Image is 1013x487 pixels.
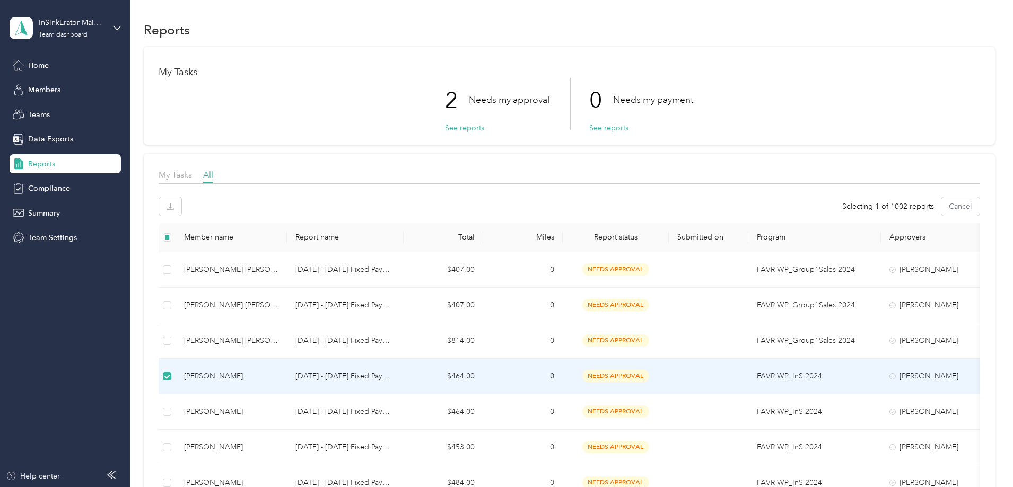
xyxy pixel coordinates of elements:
td: FAVR WP_Group1Sales 2024 [748,252,881,288]
div: [PERSON_NAME] [PERSON_NAME] [184,299,278,311]
span: Summary [28,208,60,219]
span: Data Exports [28,134,73,145]
span: Members [28,84,60,95]
span: My Tasks [159,170,192,180]
div: [PERSON_NAME] [184,406,278,418]
span: needs approval [582,334,649,347]
td: $407.00 [404,252,483,288]
p: [DATE] - [DATE] Fixed Payment [295,370,395,382]
td: 0 [483,430,563,465]
p: FAVR WP_InS 2024 [757,370,872,382]
p: [DATE] - [DATE] Fixed Payment [295,406,395,418]
div: Team dashboard [39,32,88,38]
span: needs approval [582,263,649,276]
th: Report name [287,223,404,252]
td: FAVR WP_Group1Sales 2024 [748,323,881,359]
p: FAVR WP_InS 2024 [757,441,872,453]
p: 2 [445,78,469,122]
th: Member name [176,223,287,252]
div: Total [412,233,475,242]
p: FAVR WP_Group1Sales 2024 [757,335,872,347]
div: [PERSON_NAME] [889,335,979,347]
p: [DATE] - [DATE] Fixed Payment [295,441,395,453]
div: [PERSON_NAME] [PERSON_NAME] [184,264,278,276]
button: Cancel [941,197,980,216]
div: [PERSON_NAME] [889,441,979,453]
h1: Reports [144,24,190,36]
p: FAVR WP_Group1Sales 2024 [757,264,872,276]
td: $453.00 [404,430,483,465]
div: [PERSON_NAME] [889,370,979,382]
th: Program [748,223,881,252]
p: Needs my payment [613,93,693,107]
td: 0 [483,288,563,323]
td: FAVR WP_InS 2024 [748,430,881,465]
div: [PERSON_NAME] [889,406,979,418]
td: $407.00 [404,288,483,323]
div: [PERSON_NAME] [889,264,979,276]
span: needs approval [582,370,649,382]
div: [PERSON_NAME] [889,299,979,311]
p: Needs my approval [469,93,549,107]
p: 0 [589,78,613,122]
td: FAVR WP_Group1Sales 2024 [748,288,881,323]
div: [PERSON_NAME] [PERSON_NAME] [184,335,278,347]
span: needs approval [582,405,649,418]
td: 0 [483,323,563,359]
div: Member name [184,233,278,242]
span: needs approval [582,299,649,311]
span: Teams [28,109,50,120]
th: Submitted on [669,223,748,252]
span: Report status [571,233,660,242]
iframe: Everlance-gr Chat Button Frame [954,428,1013,487]
p: [DATE] - [DATE] Fixed Payment [295,299,395,311]
span: Home [28,60,49,71]
span: Reports [28,158,55,170]
div: [PERSON_NAME] [184,441,278,453]
p: [DATE] - [DATE] Fixed Payment [295,264,395,276]
button: Help center [6,471,60,482]
p: FAVR WP_InS 2024 [757,406,872,418]
td: FAVR WP_InS 2024 [748,359,881,394]
span: Compliance [28,183,70,194]
th: Approvers [881,223,987,252]
div: [PERSON_NAME] [184,370,278,382]
td: $464.00 [404,359,483,394]
div: InSinkErator Main Team [39,17,105,28]
p: [DATE] - [DATE] Fixed Payment [295,335,395,347]
span: needs approval [582,441,649,453]
div: Miles [492,233,554,242]
button: See reports [589,122,628,134]
h1: My Tasks [159,67,980,78]
td: $464.00 [404,394,483,430]
td: 0 [483,394,563,430]
td: 0 [483,252,563,288]
span: Team Settings [28,232,77,243]
p: FAVR WP_Group1Sales 2024 [757,299,872,311]
td: $814.00 [404,323,483,359]
td: 0 [483,359,563,394]
span: All [203,170,213,180]
button: See reports [445,122,484,134]
td: FAVR WP_InS 2024 [748,394,881,430]
span: Selecting 1 of 1002 reports [842,201,934,212]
